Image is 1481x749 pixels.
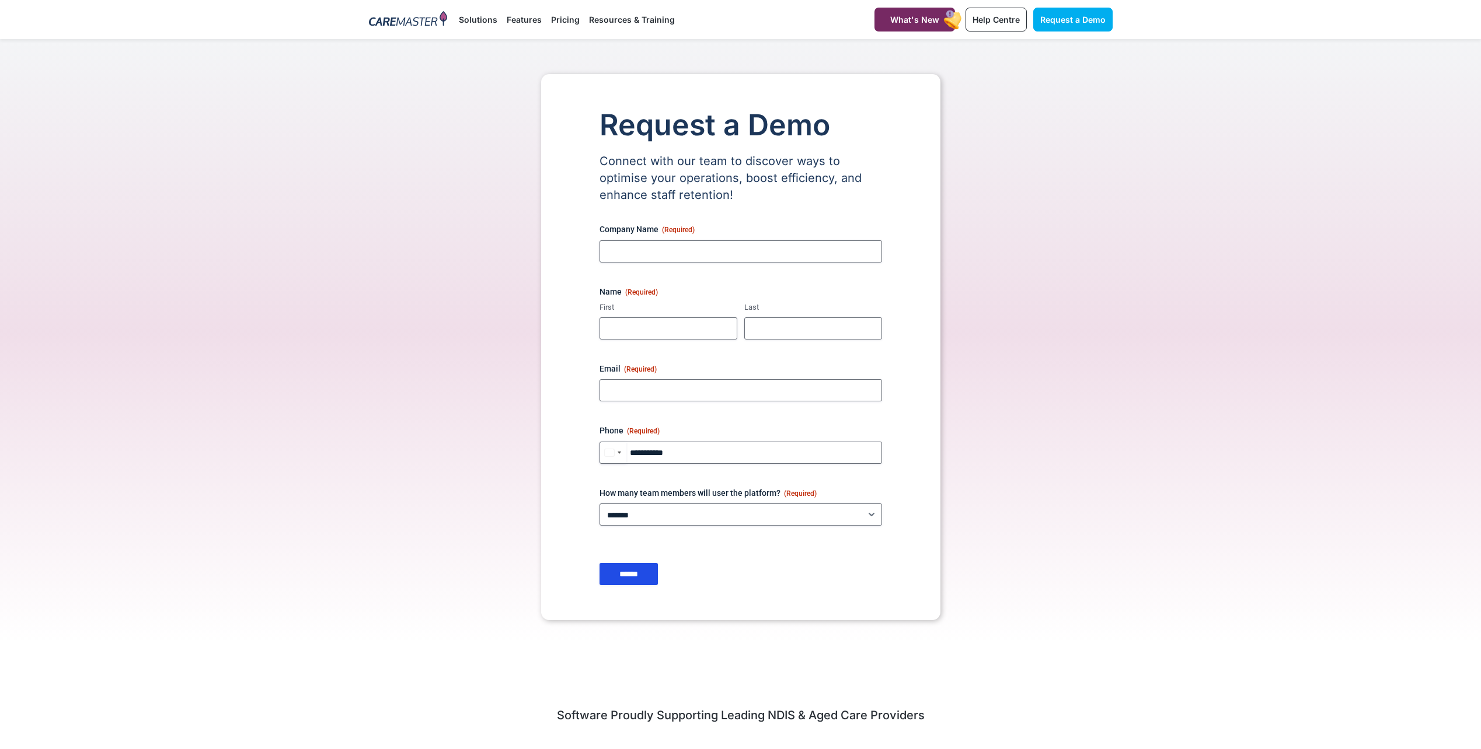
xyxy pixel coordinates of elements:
label: First [600,302,737,313]
label: Email [600,363,882,374]
span: (Required) [625,288,658,296]
h1: Request a Demo [600,109,882,141]
label: Company Name [600,223,882,235]
span: Help Centre [973,15,1020,24]
h2: Software Proudly Supporting Leading NDIS & Aged Care Providers [369,708,1113,723]
label: Phone [600,425,882,436]
span: (Required) [662,226,695,234]
a: Request a Demo [1033,8,1113,32]
span: (Required) [627,427,660,435]
p: Connect with our team to discover ways to optimise your operations, boost efficiency, and enhance... [600,153,882,204]
legend: Name [600,286,658,297]
span: (Required) [624,365,657,373]
button: Selected country [600,442,626,464]
label: Last [744,302,882,313]
span: (Required) [784,489,817,498]
span: Request a Demo [1040,15,1106,24]
label: How many team members will user the platform? [600,487,882,499]
span: What's New [890,15,939,24]
a: What's New [874,8,955,32]
a: Help Centre [966,8,1027,32]
img: CareMaster Logo [369,11,448,29]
